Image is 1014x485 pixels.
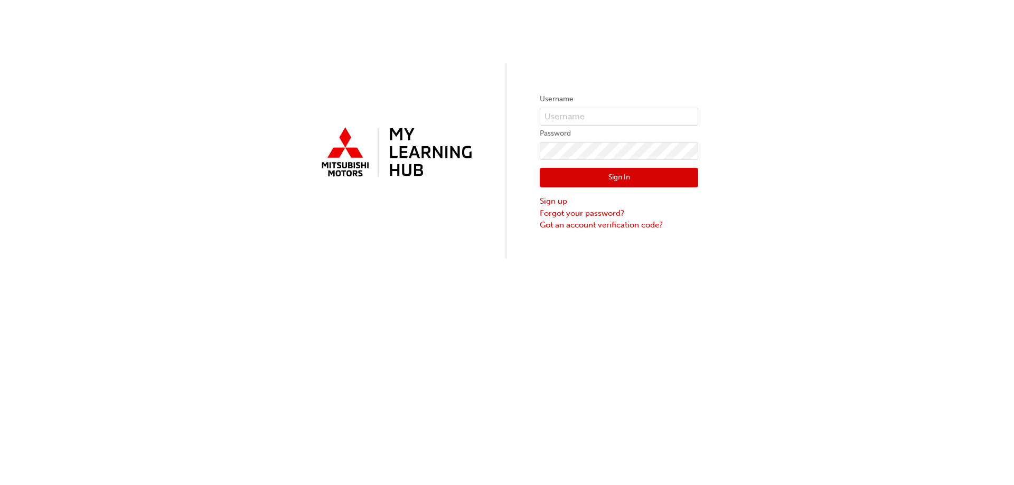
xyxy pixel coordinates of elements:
a: Sign up [540,195,698,207]
a: Forgot your password? [540,207,698,220]
label: Username [540,93,698,106]
input: Username [540,108,698,126]
img: mmal [316,123,474,183]
button: Sign In [540,168,698,188]
a: Got an account verification code? [540,219,698,231]
label: Password [540,127,698,140]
